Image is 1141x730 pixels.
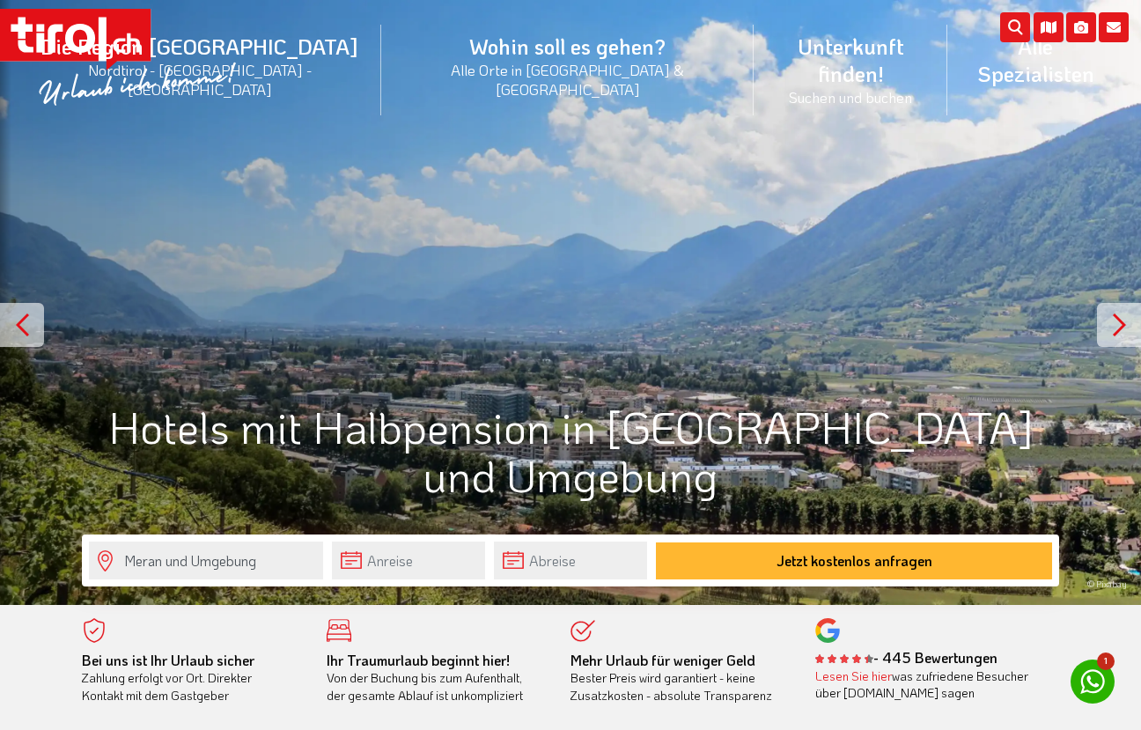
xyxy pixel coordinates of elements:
[82,402,1059,499] h1: Hotels mit Halbpension in [GEOGRAPHIC_DATA] und Umgebung
[947,13,1123,107] a: Alle Spezialisten
[815,667,1034,702] div: was zufriedene Besucher über [DOMAIN_NAME] sagen
[18,13,381,118] a: Die Region [GEOGRAPHIC_DATA]Nordtirol - [GEOGRAPHIC_DATA] - [GEOGRAPHIC_DATA]
[1099,12,1129,42] i: Kontakt
[1034,12,1064,42] i: Karte öffnen
[494,542,647,579] input: Abreise
[1066,12,1096,42] i: Fotogalerie
[82,651,254,669] b: Bei uns ist Ihr Urlaub sicher
[82,652,300,704] div: Zahlung erfolgt vor Ort. Direkter Kontakt mit dem Gastgeber
[815,648,997,667] b: - 445 Bewertungen
[1097,653,1115,670] span: 1
[775,87,926,107] small: Suchen und buchen
[754,13,947,126] a: Unterkunft finden!Suchen und buchen
[815,667,892,684] a: Lesen Sie hier
[89,542,323,579] input: Wo soll's hingehen?
[327,652,545,704] div: Von der Buchung bis zum Aufenthalt, der gesamte Ablauf ist unkompliziert
[332,542,485,579] input: Anreise
[570,652,789,704] div: Bester Preis wird garantiert - keine Zusatzkosten - absolute Transparenz
[39,60,360,99] small: Nordtirol - [GEOGRAPHIC_DATA] - [GEOGRAPHIC_DATA]
[381,13,754,118] a: Wohin soll es gehen?Alle Orte in [GEOGRAPHIC_DATA] & [GEOGRAPHIC_DATA]
[402,60,732,99] small: Alle Orte in [GEOGRAPHIC_DATA] & [GEOGRAPHIC_DATA]
[656,542,1052,579] button: Jetzt kostenlos anfragen
[1071,660,1115,704] a: 1
[327,651,510,669] b: Ihr Traumurlaub beginnt hier!
[570,651,755,669] b: Mehr Urlaub für weniger Geld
